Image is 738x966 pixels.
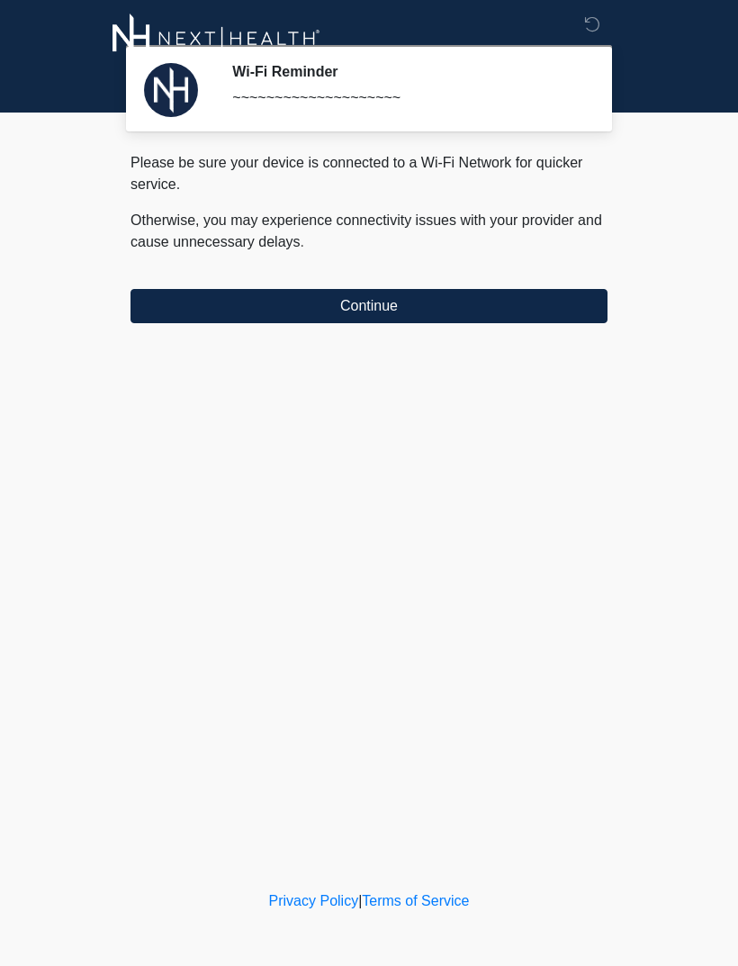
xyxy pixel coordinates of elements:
[362,893,469,908] a: Terms of Service
[130,152,607,195] p: Please be sure your device is connected to a Wi-Fi Network for quicker service.
[301,234,304,249] span: .
[269,893,359,908] a: Privacy Policy
[130,210,607,253] p: Otherwise, you may experience connectivity issues with your provider and cause unnecessary delays
[112,14,320,63] img: Next-Health Logo
[144,63,198,117] img: Agent Avatar
[358,893,362,908] a: |
[130,289,607,323] button: Continue
[232,87,580,109] div: ~~~~~~~~~~~~~~~~~~~~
